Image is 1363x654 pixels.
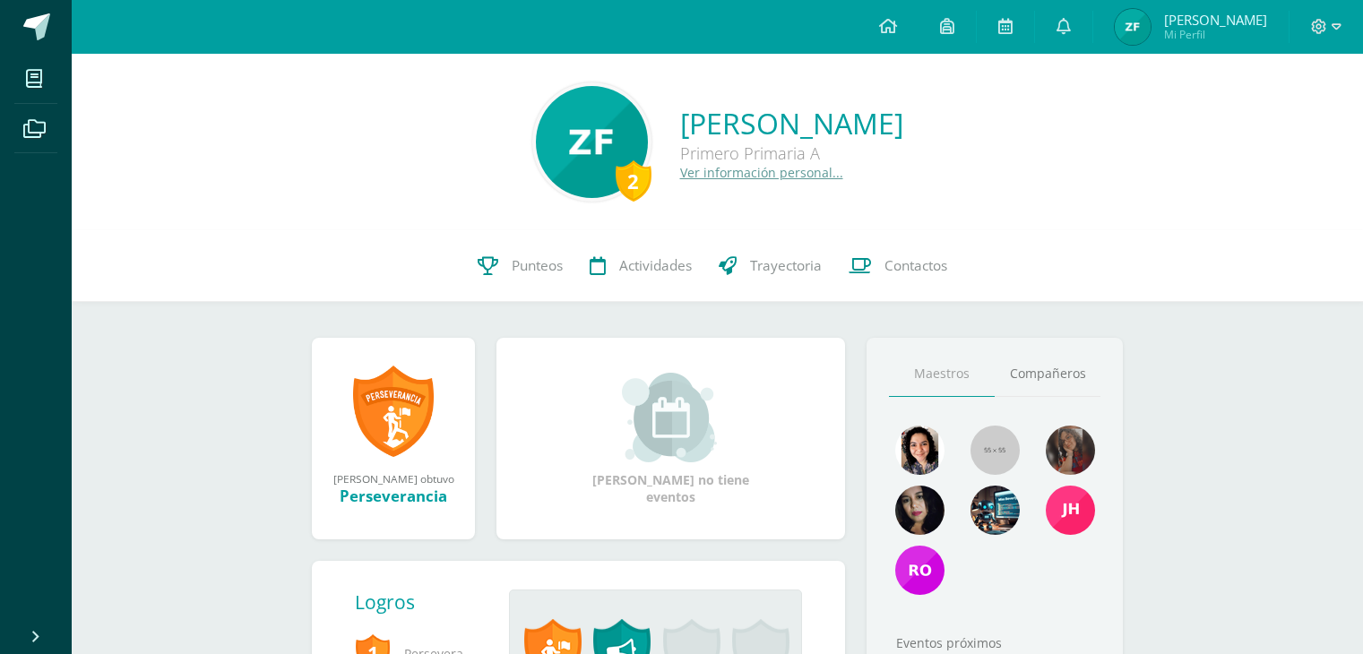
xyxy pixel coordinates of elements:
a: [PERSON_NAME] [680,104,903,142]
a: Actividades [576,230,705,302]
span: Contactos [884,256,947,275]
span: [PERSON_NAME] [1164,11,1267,29]
img: 855e41caca19997153bb2d8696b63df4.png [970,486,1020,535]
img: 55x55 [970,426,1020,475]
span: Punteos [512,256,563,275]
a: Ver información personal... [680,164,843,181]
div: Primero Primaria A [680,142,903,164]
div: Perseverancia [330,486,457,506]
a: Punteos [464,230,576,302]
div: Eventos próximos [889,634,1100,651]
div: [PERSON_NAME] obtuvo [330,471,457,486]
img: ef6349cd9309fb31c1afbf38cf026886.png [895,486,945,535]
a: Maestros [889,351,995,397]
span: Trayectoria [750,256,822,275]
a: Contactos [835,230,961,302]
a: Trayectoria [705,230,835,302]
div: Logros [355,589,495,615]
a: Compañeros [995,351,1100,397]
img: 4cfc9808745d3cedb0454b08547441d5.png [1115,9,1151,45]
div: [PERSON_NAME] no tiene eventos [582,373,761,505]
div: 2 [616,160,651,202]
span: Actividades [619,256,692,275]
img: 36439bb62410650cf5da648e7b8f69bf.png [536,86,648,198]
img: event_small.png [622,373,720,462]
img: e9c8ee63d948accc6783747252b4c3df.png [895,426,945,475]
img: 37fe3ee38833a6adb74bf76fd42a3bf6.png [1046,426,1095,475]
span: Mi Perfil [1164,27,1267,42]
img: 7a79e2e5ae3e7e389eec154206c44f77.png [1046,486,1095,535]
img: 6719bbf75b935729a37398d1bd0b0711.png [895,546,945,595]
